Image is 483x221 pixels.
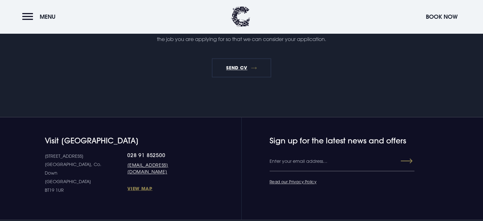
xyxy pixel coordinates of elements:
[231,6,250,27] img: Clandeboye Lodge
[212,58,272,77] a: Send CV
[22,10,59,24] button: Menu
[390,155,413,167] button: Submit
[45,152,128,194] p: [STREET_ADDRESS] [GEOGRAPHIC_DATA], Co. Down [GEOGRAPHIC_DATA] BT19 1UR
[127,185,200,191] a: View Map
[127,152,200,158] a: 028 91 852500
[127,162,200,175] a: [EMAIL_ADDRESS][DOMAIN_NAME]
[423,10,461,24] button: Book Now
[40,13,56,20] span: Menu
[270,136,388,145] h4: Sign up for the latest news and offers
[270,179,317,184] a: Read our Privacy Policy
[45,136,200,145] h4: Visit [GEOGRAPHIC_DATA]
[270,152,414,171] input: Enter your email address…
